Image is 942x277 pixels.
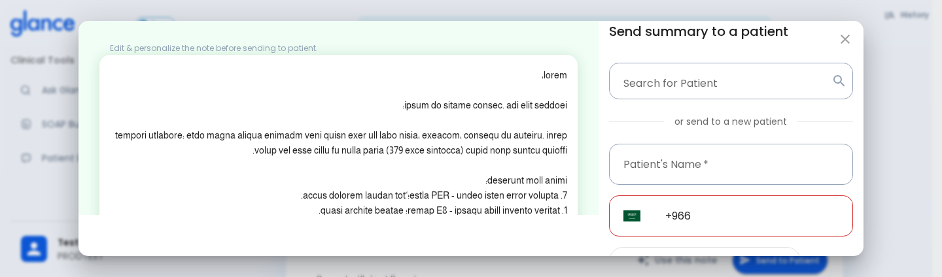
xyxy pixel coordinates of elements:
[651,195,853,236] input: Enter Patient's WhatsApp Number
[623,210,640,222] img: Saudi Arabia
[618,203,646,230] button: Select country
[609,144,853,185] input: Enter Patient's Name
[609,21,853,42] h6: Send summary to a patient
[615,69,826,93] input: Patient Name or Phone Number
[99,42,318,54] span: Edit & personalize the note before sending to patient.
[674,115,787,128] p: or send to a new patient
